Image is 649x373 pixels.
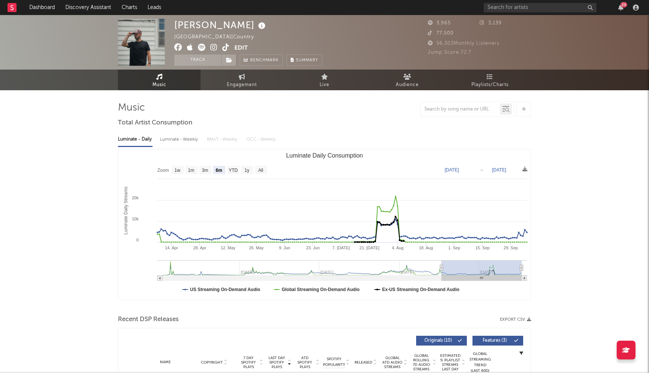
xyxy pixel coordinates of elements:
[174,33,263,42] div: [GEOGRAPHIC_DATA] | Country
[132,196,139,200] text: 20k
[249,246,264,250] text: 26. May
[416,336,467,346] button: Originals(10)
[240,55,283,66] a: Benchmark
[620,2,627,8] div: 29
[190,287,260,292] text: US Streaming On-Demand Audio
[118,70,201,90] a: Music
[165,246,178,250] text: 14. Apr
[445,167,459,173] text: [DATE]
[282,287,360,292] text: Global Streaming On-Demand Audio
[118,118,192,127] span: Total Artist Consumption
[306,246,320,250] text: 23. Jun
[258,168,263,173] text: All
[295,356,315,369] span: ATD Spotify Plays
[118,133,152,146] div: Luminate - Daily
[440,353,460,371] span: Estimated % Playlist Streams Last Day
[484,3,596,12] input: Search for artists
[175,168,181,173] text: 1w
[492,167,506,173] text: [DATE]
[152,80,166,89] span: Music
[323,356,345,368] span: Spotify Popularity
[250,56,279,65] span: Benchmark
[448,246,460,250] text: 1. Sep
[136,238,139,242] text: 0
[174,55,221,66] button: Track
[618,5,623,11] button: 29
[141,359,190,365] div: Name
[428,50,471,55] span: Jump Score: 72.7
[216,168,222,173] text: 6m
[421,106,500,112] input: Search by song name or URL
[472,336,523,346] button: Features(3)
[428,21,451,26] span: 3,965
[332,246,350,250] text: 7. [DATE]
[382,356,403,369] span: Global ATD Audio Streams
[480,21,502,26] span: 3,139
[382,287,460,292] text: Ex-US Streaming On-Demand Audio
[419,246,433,250] text: 18. Aug
[477,338,512,343] span: Features ( 3 )
[267,356,287,369] span: Last Day Spotify Plays
[287,55,322,66] button: Summary
[201,70,283,90] a: Engagement
[201,360,223,365] span: Copyright
[245,168,249,173] text: 1y
[428,41,500,46] span: 56,303 Monthly Listeners
[286,152,363,159] text: Luminate Daily Consumption
[366,70,448,90] a: Audience
[238,356,258,369] span: 7 Day Spotify Plays
[392,246,403,250] text: 4. Aug
[428,31,454,36] span: 77,500
[229,168,238,173] text: YTD
[411,353,432,371] span: Global Rolling 7D Audio Streams
[471,80,509,89] span: Playlists/Charts
[320,80,329,89] span: Live
[202,168,208,173] text: 3m
[355,360,372,365] span: Released
[296,58,318,62] span: Summary
[234,44,248,53] button: Edit
[279,246,290,250] text: 9. Jun
[396,80,419,89] span: Audience
[118,315,179,324] span: Recent DSP Releases
[504,246,518,250] text: 29. Sep
[157,168,169,173] text: Zoom
[448,70,531,90] a: Playlists/Charts
[188,168,195,173] text: 1m
[123,186,128,234] text: Luminate Daily Streams
[359,246,379,250] text: 21. [DATE]
[421,338,456,343] span: Originals ( 10 )
[132,217,139,221] text: 10k
[227,80,257,89] span: Engagement
[500,317,531,322] button: Export CSV
[283,70,366,90] a: Live
[160,133,199,146] div: Luminate - Weekly
[174,19,267,31] div: [PERSON_NAME]
[221,246,236,250] text: 12. May
[479,167,484,173] text: →
[118,149,531,300] svg: Luminate Daily Consumption
[193,246,206,250] text: 28. Apr
[475,246,490,250] text: 15. Sep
